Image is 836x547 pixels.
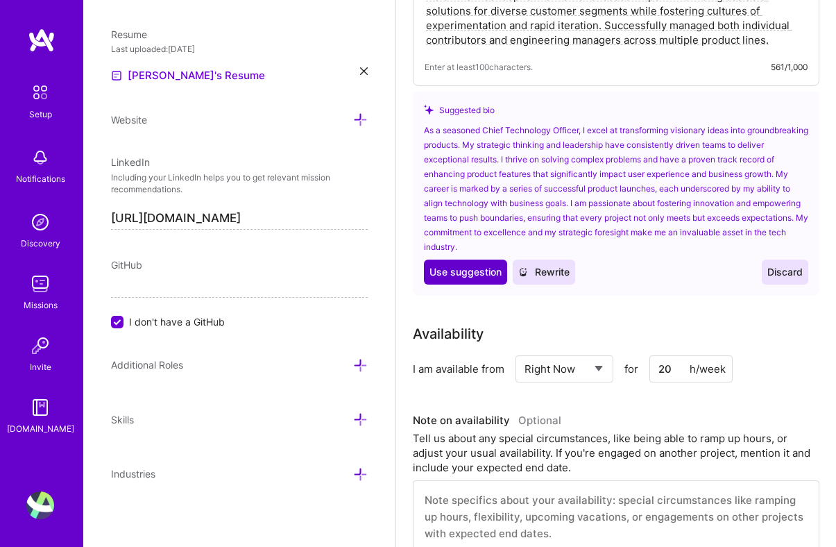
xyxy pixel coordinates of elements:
span: I don't have a GitHub [129,314,225,329]
img: teamwork [26,270,54,298]
div: Availability [413,323,484,344]
input: XX [649,355,733,382]
div: Tell us about any special circumstances, like being able to ramp up hours, or adjust your usual a... [413,431,819,475]
img: setup [26,78,55,107]
div: Note on availability [413,410,561,431]
i: icon SuggestedTeams [424,105,434,115]
span: Optional [518,414,561,427]
span: Use suggestion [429,265,502,279]
button: Rewrite [513,260,575,285]
span: Skills [111,414,134,426]
span: Rewrite [518,265,570,279]
a: [PERSON_NAME]'s Resume [111,67,265,84]
div: As a seasoned Chief Technology Officer, I excel at transforming visionary ideas into groundbreaki... [424,123,808,254]
img: guide book [26,394,54,421]
a: User Avatar [23,491,58,519]
span: Industries [111,468,155,480]
span: Additional Roles [111,359,183,371]
div: 561/1,000 [771,60,808,74]
span: Website [111,114,147,126]
img: User Avatar [26,491,54,519]
img: logo [28,28,56,53]
button: Use suggestion [424,260,507,285]
img: discovery [26,208,54,236]
div: I am available from [413,362,504,376]
img: Resume [111,70,122,81]
div: Discovery [21,236,60,251]
div: h/week [690,362,726,376]
div: Last uploaded: [DATE] [111,42,368,56]
span: LinkedIn [111,156,150,168]
div: [DOMAIN_NAME] [7,421,74,436]
div: Suggested bio [424,103,808,117]
span: Discard [767,265,803,279]
p: Including your LinkedIn helps you to get relevant mission recommendations. [111,172,368,196]
button: Discard [762,260,808,285]
div: Notifications [16,171,65,186]
img: bell [26,144,54,171]
div: Invite [30,360,51,374]
div: Missions [24,298,58,312]
i: icon Close [360,67,368,75]
div: Setup [29,107,52,121]
i: icon CrystalBall [518,267,528,277]
span: GitHub [111,259,142,271]
span: Enter at least 100 characters. [425,60,533,74]
img: Invite [26,332,54,360]
span: Resume [111,28,147,40]
span: for [624,362,638,376]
